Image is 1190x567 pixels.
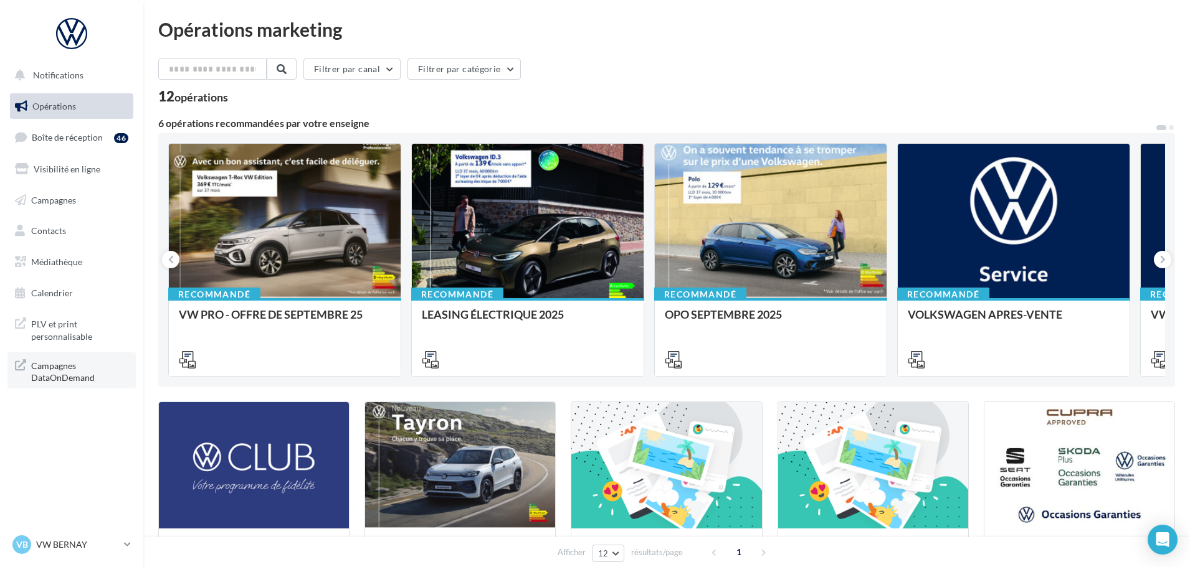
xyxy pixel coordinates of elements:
div: opérations [174,91,228,103]
span: VB [16,538,28,551]
a: Contacts [7,218,136,244]
div: Open Intercom Messenger [1148,525,1178,555]
span: Contacts [31,225,66,236]
a: Campagnes DataOnDemand [7,352,136,389]
a: Campagnes [7,187,136,213]
div: LEASING ÉLECTRIQUE 2025 [422,308,634,333]
button: Filtrer par canal [303,59,401,80]
span: 12 [598,548,609,558]
a: Visibilité en ligne [7,156,136,182]
div: Opérations marketing [158,20,1175,39]
span: Médiathèque [31,256,82,267]
span: Afficher [558,546,586,558]
span: Campagnes [31,194,76,205]
span: PLV et print personnalisable [31,316,128,342]
span: Calendrier [31,288,73,298]
span: Visibilité en ligne [34,164,100,174]
div: Recommandé [168,288,260,301]
button: 12 [593,545,624,562]
div: 6 opérations recommandées par votre enseigne [158,118,1155,128]
button: Notifications [7,62,131,88]
div: 12 [158,90,228,103]
div: Recommandé [411,288,503,301]
span: résultats/page [631,546,683,558]
span: Campagnes DataOnDemand [31,357,128,384]
a: Calendrier [7,280,136,306]
span: Boîte de réception [32,132,103,143]
div: OPO SEPTEMBRE 2025 [665,308,877,333]
button: Filtrer par catégorie [407,59,521,80]
a: VB VW BERNAY [10,533,133,556]
div: VOLKSWAGEN APRES-VENTE [908,308,1120,333]
div: 46 [114,133,128,143]
div: Recommandé [654,288,746,301]
a: Boîte de réception46 [7,124,136,151]
p: VW BERNAY [36,538,119,551]
div: VW PRO - OFFRE DE SEPTEMBRE 25 [179,308,391,333]
span: Notifications [33,70,83,80]
span: Opérations [32,101,76,111]
a: Opérations [7,93,136,119]
span: 1 [729,542,749,562]
a: PLV et print personnalisable [7,311,136,347]
a: Médiathèque [7,249,136,275]
div: Recommandé [897,288,989,301]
